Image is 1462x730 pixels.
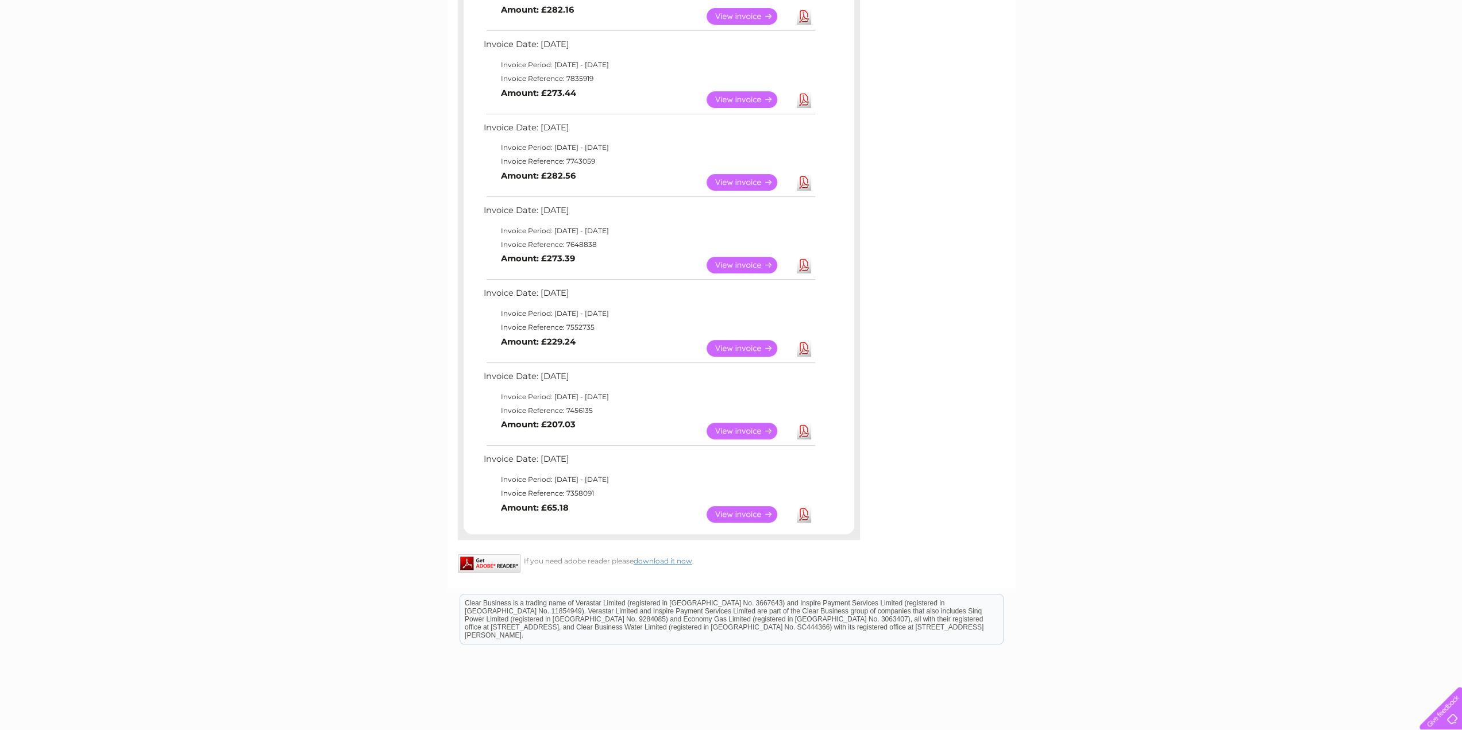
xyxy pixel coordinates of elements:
a: Download [797,506,811,523]
td: Invoice Period: [DATE] - [DATE] [481,58,817,72]
a: View [707,340,791,357]
td: Invoice Period: [DATE] - [DATE] [481,390,817,404]
td: Invoice Date: [DATE] [481,120,817,141]
td: Invoice Date: [DATE] [481,451,817,473]
a: Blog [1362,49,1379,57]
img: logo.png [51,30,110,65]
a: 0333 014 3131 [1245,6,1325,20]
td: Invoice Date: [DATE] [481,285,817,307]
td: Invoice Period: [DATE] - [DATE] [481,307,817,320]
a: View [707,257,791,273]
a: Download [797,340,811,357]
div: Clear Business is a trading name of Verastar Limited (registered in [GEOGRAPHIC_DATA] No. 3667643... [460,6,1003,56]
a: View [707,8,791,25]
td: Invoice Reference: 7743059 [481,155,817,168]
a: Log out [1424,49,1451,57]
a: Download [797,423,811,439]
b: Amount: £273.44 [501,88,576,98]
td: Invoice Reference: 7358091 [481,486,817,500]
td: Invoice Date: [DATE] [481,203,817,224]
td: Invoice Reference: 7456135 [481,404,817,418]
a: Telecoms [1321,49,1355,57]
td: Invoice Date: [DATE] [481,369,817,390]
td: Invoice Reference: 7648838 [481,238,817,252]
td: Invoice Period: [DATE] - [DATE] [481,141,817,155]
a: View [707,423,791,439]
b: Amount: £207.03 [501,419,576,430]
a: download it now [634,557,692,565]
td: Invoice Reference: 7835919 [481,72,817,86]
a: View [707,174,791,191]
a: Contact [1386,49,1414,57]
a: View [707,506,791,523]
td: Invoice Period: [DATE] - [DATE] [481,224,817,238]
a: Energy [1289,49,1314,57]
td: Invoice Reference: 7552735 [481,320,817,334]
b: Amount: £282.16 [501,5,574,15]
a: Download [797,174,811,191]
a: Download [797,8,811,25]
td: Invoice Date: [DATE] [481,37,817,58]
td: Invoice Period: [DATE] - [DATE] [481,473,817,486]
a: View [707,91,791,108]
div: If you need adobe reader please . [458,554,860,565]
b: Amount: £229.24 [501,337,576,347]
a: Download [797,91,811,108]
b: Amount: £65.18 [501,503,569,513]
b: Amount: £273.39 [501,253,575,264]
a: Water [1260,49,1282,57]
a: Download [797,257,811,273]
b: Amount: £282.56 [501,171,576,181]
